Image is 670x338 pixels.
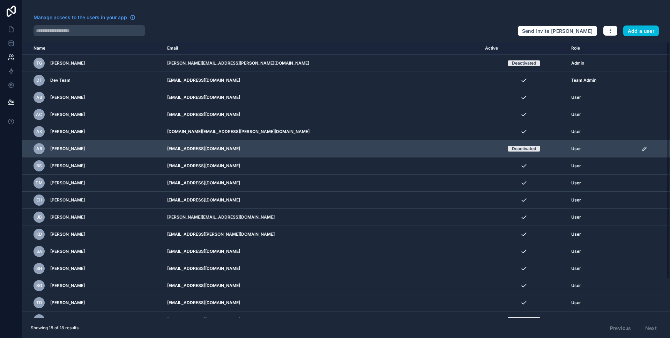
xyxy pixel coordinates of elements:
[36,78,42,83] span: DT
[163,226,481,243] td: [EMAIL_ADDRESS][PERSON_NAME][DOMAIN_NAME]
[36,249,42,254] span: SA
[50,78,70,83] span: Dev Team
[50,266,85,271] span: [PERSON_NAME]
[50,60,85,66] span: [PERSON_NAME]
[571,197,581,203] span: User
[571,232,581,237] span: User
[571,129,581,134] span: User
[571,95,581,100] span: User
[33,14,135,21] a: Manage access to the users in your app
[50,129,85,134] span: [PERSON_NAME]
[163,157,481,175] td: [EMAIL_ADDRESS][DOMAIN_NAME]
[163,42,481,55] th: Email
[571,146,581,152] span: User
[571,60,584,66] span: Admin
[50,300,85,306] span: [PERSON_NAME]
[571,78,596,83] span: Team Admin
[571,317,584,323] span: Admin
[163,260,481,277] td: [EMAIL_ADDRESS][DOMAIN_NAME]
[623,25,659,37] button: Add a user
[36,163,42,169] span: BS
[571,249,581,254] span: User
[163,175,481,192] td: [EMAIL_ADDRESS][DOMAIN_NAME]
[571,112,581,117] span: User
[37,214,42,220] span: JB
[36,180,43,186] span: DM
[36,283,42,288] span: SG
[50,283,85,288] span: [PERSON_NAME]
[571,300,581,306] span: User
[50,112,85,117] span: [PERSON_NAME]
[50,197,85,203] span: [PERSON_NAME]
[36,60,42,66] span: TG
[163,72,481,89] td: [EMAIL_ADDRESS][DOMAIN_NAME]
[50,317,83,323] span: Loucas Sonorus
[163,243,481,260] td: [EMAIL_ADDRESS][DOMAIN_NAME]
[22,42,163,55] th: Name
[571,180,581,186] span: User
[571,266,581,271] span: User
[512,60,536,66] div: Deactivated
[163,106,481,123] td: [EMAIL_ADDRESS][DOMAIN_NAME]
[163,277,481,294] td: [EMAIL_ADDRESS][DOMAIN_NAME]
[36,300,42,306] span: TD
[571,163,581,169] span: User
[50,214,85,220] span: [PERSON_NAME]
[31,325,79,331] span: Showing 18 of 18 results
[36,129,42,134] span: AK
[50,163,85,169] span: [PERSON_NAME]
[50,249,85,254] span: [PERSON_NAME]
[37,317,42,323] span: LS
[36,112,42,117] span: AC
[571,283,581,288] span: User
[36,95,42,100] span: AB
[36,266,42,271] span: SH
[36,232,42,237] span: KD
[50,95,85,100] span: [PERSON_NAME]
[163,89,481,106] td: [EMAIL_ADDRESS][DOMAIN_NAME]
[33,14,127,21] span: Manage access to the users in your app
[50,232,85,237] span: [PERSON_NAME]
[481,42,567,55] th: Active
[518,25,597,37] button: Send invite [PERSON_NAME]
[571,214,581,220] span: User
[163,294,481,311] td: [EMAIL_ADDRESS][DOMAIN_NAME]
[163,140,481,157] td: [EMAIL_ADDRESS][DOMAIN_NAME]
[22,42,670,318] div: scrollable content
[512,146,536,152] div: Deactivated
[512,317,536,323] div: Deactivated
[567,42,638,55] th: Role
[163,209,481,226] td: [PERSON_NAME][EMAIL_ADDRESS][DOMAIN_NAME]
[163,55,481,72] td: [PERSON_NAME][EMAIL_ADDRESS][PERSON_NAME][DOMAIN_NAME]
[163,123,481,140] td: [DOMAIN_NAME][EMAIL_ADDRESS][PERSON_NAME][DOMAIN_NAME]
[36,197,42,203] span: EH
[163,192,481,209] td: [EMAIL_ADDRESS][DOMAIN_NAME]
[36,146,42,152] span: AB
[50,180,85,186] span: [PERSON_NAME]
[50,146,85,152] span: [PERSON_NAME]
[163,311,481,329] td: [EMAIL_ADDRESS][DOMAIN_NAME]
